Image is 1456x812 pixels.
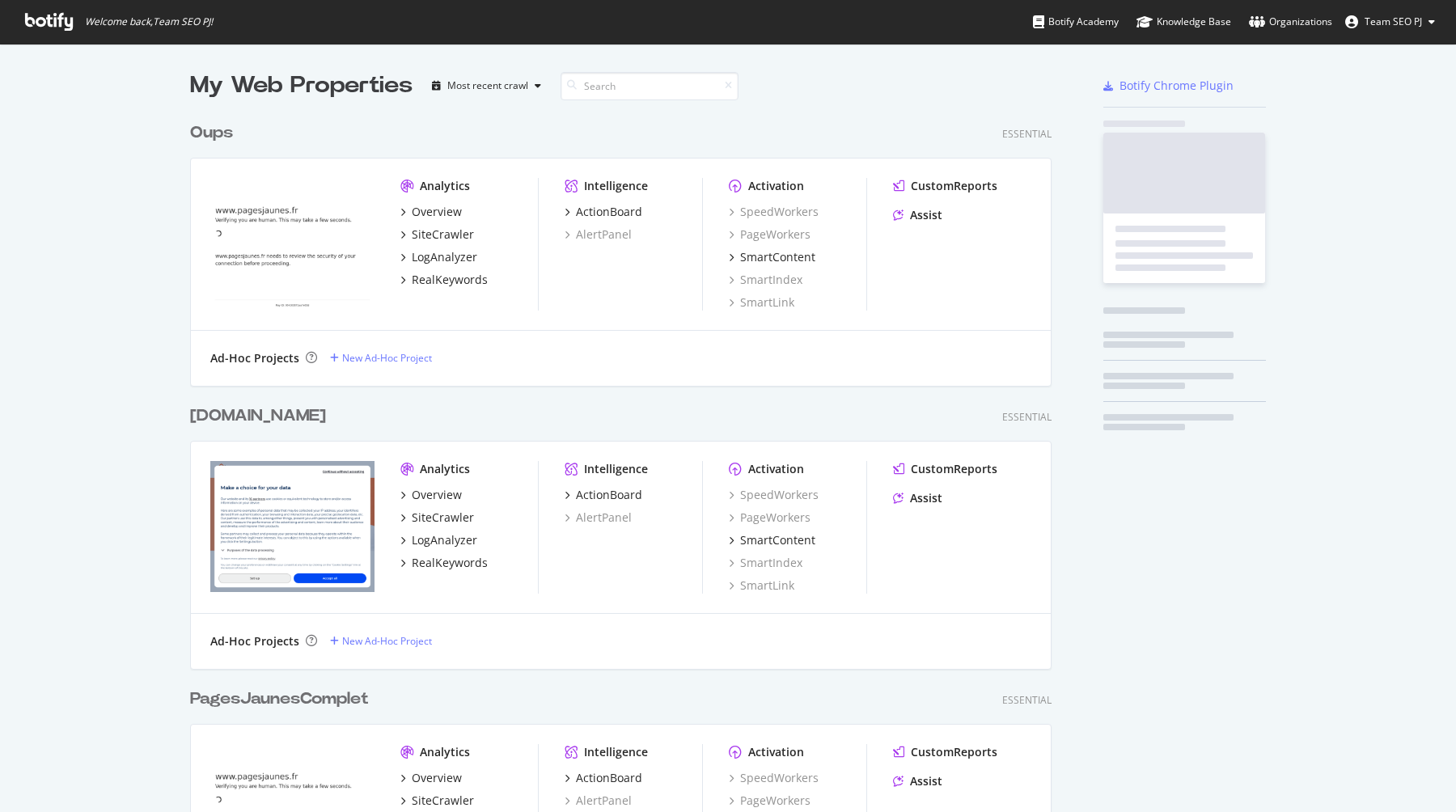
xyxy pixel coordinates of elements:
[1136,14,1231,30] div: Knowledge Base
[748,178,804,194] div: Activation
[400,249,477,265] a: LogAnalyzer
[748,744,804,760] div: Activation
[425,73,548,99] button: Most recent crawl
[584,461,648,477] div: Intelligence
[565,487,642,503] a: ActionBoard
[400,555,488,571] a: RealKeywords
[910,490,942,506] div: Assist
[911,178,997,194] div: CustomReports
[190,687,375,711] a: PagesJaunesComplet
[893,490,942,506] a: Assist
[412,510,474,526] div: SiteCrawler
[561,72,739,100] input: Search
[729,226,811,243] a: PageWorkers
[1120,78,1234,94] div: Botify Chrome Plugin
[330,634,432,648] a: New Ad-Hoc Project
[729,577,794,594] a: SmartLink
[729,770,819,786] a: SpeedWorkers
[1103,78,1234,94] a: Botify Chrome Plugin
[1002,410,1052,424] div: Essential
[190,121,239,145] a: Oups
[400,226,474,243] a: SiteCrawler
[893,744,997,760] a: CustomReports
[729,510,811,526] a: PageWorkers
[729,487,819,503] a: SpeedWorkers
[1332,9,1448,35] button: Team SEO PJ
[190,70,413,102] div: My Web Properties
[729,555,802,571] div: SmartIndex
[911,744,997,760] div: CustomReports
[210,461,375,592] img: www.ootravaux.fr
[412,793,474,809] div: SiteCrawler
[420,744,470,760] div: Analytics
[342,351,432,365] div: New Ad-Hoc Project
[400,510,474,526] a: SiteCrawler
[400,272,488,288] a: RealKeywords
[412,226,474,243] div: SiteCrawler
[740,532,815,548] div: SmartContent
[342,634,432,648] div: New Ad-Hoc Project
[420,178,470,194] div: Analytics
[584,178,648,194] div: Intelligence
[210,350,299,366] div: Ad-Hoc Projects
[1249,14,1332,30] div: Organizations
[190,121,233,145] div: Oups
[729,272,802,288] a: SmartIndex
[729,532,815,548] a: SmartContent
[729,204,819,220] a: SpeedWorkers
[893,207,942,223] a: Assist
[576,487,642,503] div: ActionBoard
[893,773,942,789] a: Assist
[412,770,462,786] div: Overview
[400,204,462,220] a: Overview
[412,487,462,503] div: Overview
[584,744,648,760] div: Intelligence
[190,687,369,711] div: PagesJaunesComplet
[565,226,632,243] a: AlertPanel
[911,461,997,477] div: CustomReports
[400,532,477,548] a: LogAnalyzer
[85,15,213,28] span: Welcome back, Team SEO PJ !
[1002,693,1052,707] div: Essential
[190,404,326,428] div: [DOMAIN_NAME]
[447,81,528,91] div: Most recent crawl
[412,555,488,571] div: RealKeywords
[412,532,477,548] div: LogAnalyzer
[729,249,815,265] a: SmartContent
[1002,127,1052,141] div: Essential
[910,773,942,789] div: Assist
[893,461,997,477] a: CustomReports
[1033,14,1119,30] div: Botify Academy
[400,770,462,786] a: Overview
[565,204,642,220] a: ActionBoard
[1365,15,1422,28] span: Team SEO PJ
[565,510,632,526] a: AlertPanel
[565,793,632,809] a: AlertPanel
[729,793,811,809] a: PageWorkers
[400,793,474,809] a: SiteCrawler
[740,249,815,265] div: SmartContent
[893,178,997,194] a: CustomReports
[565,770,642,786] a: ActionBoard
[330,351,432,365] a: New Ad-Hoc Project
[190,404,332,428] a: [DOMAIN_NAME]
[412,272,488,288] div: RealKeywords
[576,770,642,786] div: ActionBoard
[729,294,794,311] a: SmartLink
[210,178,375,309] img: www.pagesjaunes.fr/oups
[400,487,462,503] a: Overview
[748,461,804,477] div: Activation
[412,204,462,220] div: Overview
